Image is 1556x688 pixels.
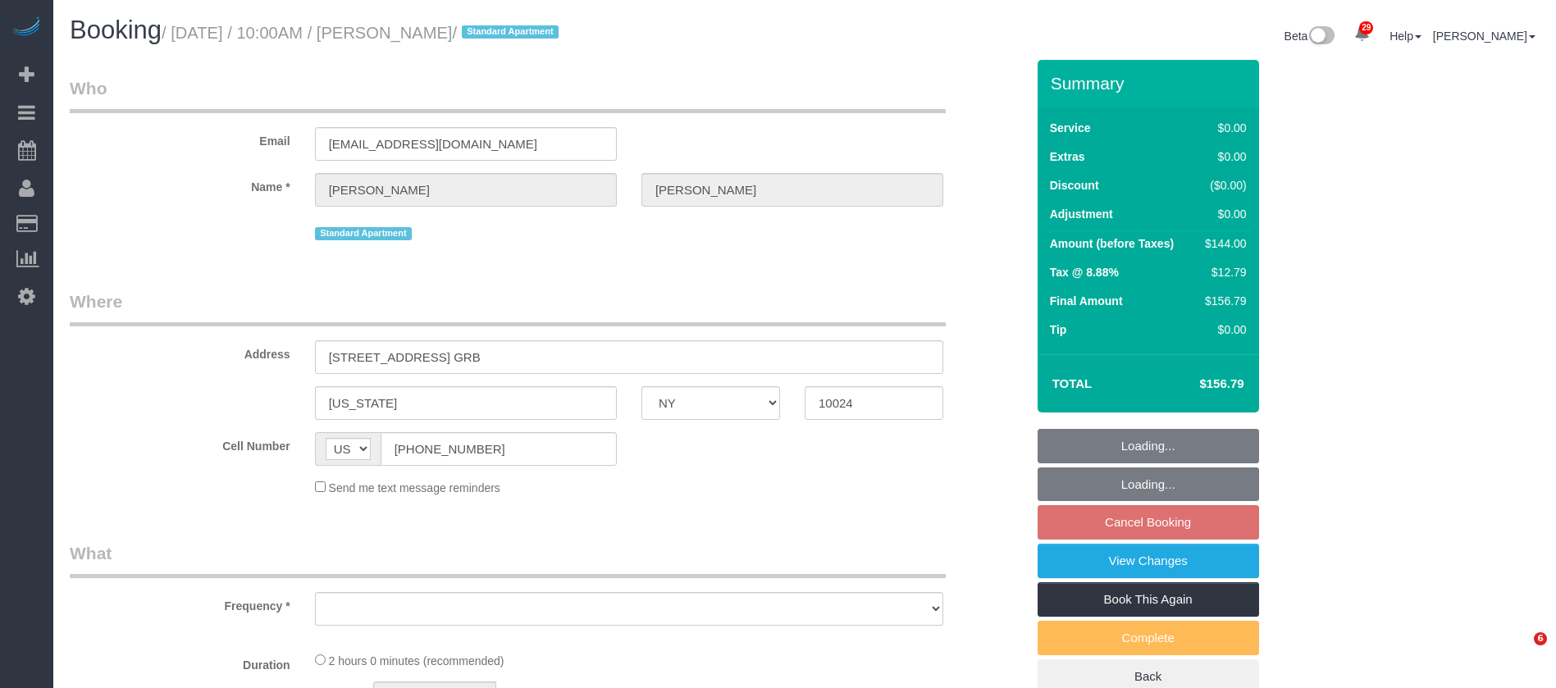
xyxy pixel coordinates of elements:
[1198,148,1246,165] div: $0.00
[381,432,617,466] input: Cell Number
[1050,321,1067,338] label: Tip
[70,76,946,113] legend: Who
[641,173,943,207] input: Last Name
[1500,632,1540,672] iframe: Intercom live chat
[57,127,303,149] label: Email
[315,173,617,207] input: First Name
[1051,74,1251,93] h3: Summary
[329,654,504,667] span: 2 hours 0 minutes (recommended)
[1433,30,1535,43] a: [PERSON_NAME]
[462,25,559,39] span: Standard Apartment
[1038,582,1259,617] a: Book This Again
[1359,21,1373,34] span: 29
[70,289,946,326] legend: Where
[1150,377,1243,391] h4: $156.79
[57,340,303,362] label: Address
[162,24,564,42] small: / [DATE] / 10:00AM / [PERSON_NAME]
[1050,293,1123,309] label: Final Amount
[1389,30,1421,43] a: Help
[315,227,413,240] span: Standard Apartment
[1198,120,1246,136] div: $0.00
[329,481,500,494] span: Send me text message reminders
[1052,376,1093,390] strong: Total
[452,24,564,42] span: /
[57,432,303,454] label: Cell Number
[1534,632,1547,645] span: 6
[1050,177,1099,194] label: Discount
[1050,264,1119,280] label: Tax @ 8.88%
[1198,206,1246,222] div: $0.00
[805,386,943,420] input: Zip Code
[70,541,946,578] legend: What
[1346,16,1378,52] a: 29
[1050,120,1091,136] label: Service
[1198,235,1246,252] div: $144.00
[70,16,162,44] span: Booking
[1198,293,1246,309] div: $156.79
[1284,30,1335,43] a: Beta
[10,16,43,39] img: Automaid Logo
[1038,544,1259,578] a: View Changes
[1307,26,1335,48] img: New interface
[1198,177,1246,194] div: ($0.00)
[1050,148,1085,165] label: Extras
[1050,206,1113,222] label: Adjustment
[1050,235,1174,252] label: Amount (before Taxes)
[57,651,303,673] label: Duration
[1198,321,1246,338] div: $0.00
[315,386,617,420] input: City
[1198,264,1246,280] div: $12.79
[315,127,617,161] input: Email
[57,592,303,614] label: Frequency *
[57,173,303,195] label: Name *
